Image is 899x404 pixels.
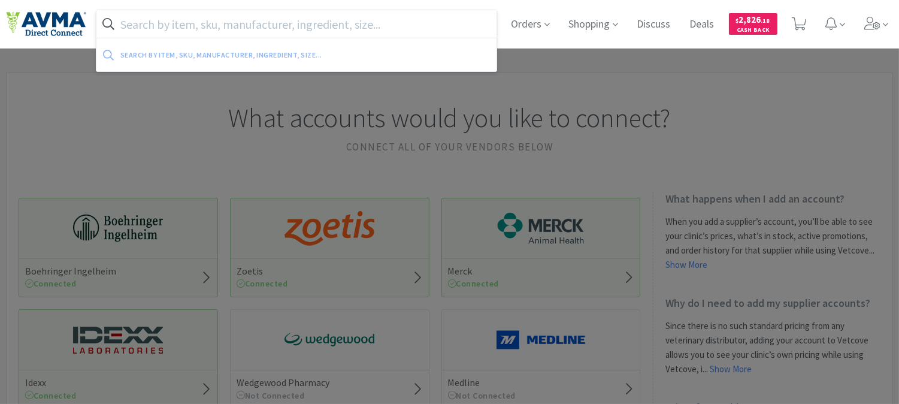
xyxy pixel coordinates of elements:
[729,8,777,40] a: $2,826.18Cash Back
[736,27,770,35] span: Cash Back
[96,10,497,38] input: Search by item, sku, manufacturer, ingredient, size...
[6,11,86,37] img: e4e33dab9f054f5782a47901c742baa9_102.png
[632,19,676,30] a: Discuss
[120,46,405,64] div: Search by item, sku, manufacturer, ingredient, size...
[736,17,739,25] span: $
[761,17,770,25] span: . 18
[685,19,719,30] a: Deals
[736,14,770,25] span: 2,826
